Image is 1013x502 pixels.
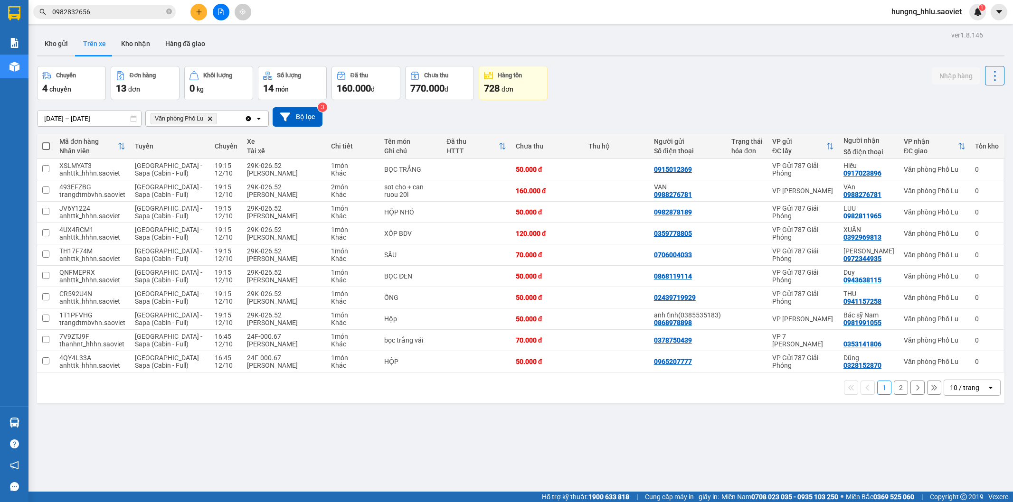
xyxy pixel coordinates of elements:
[135,226,202,241] span: [GEOGRAPHIC_DATA] - Sapa (Cabin - Full)
[405,66,474,100] button: Chưa thu770.000đ
[59,226,125,233] div: 4UX4RCM1
[247,276,321,284] div: [PERSON_NAME]
[995,8,1004,16] span: caret-down
[135,269,202,284] span: [GEOGRAPHIC_DATA] - Sapa (Cabin - Full)
[588,493,629,501] strong: 1900 633 818
[951,30,983,40] div: ver 1.8.146
[59,138,118,145] div: Mã đơn hàng
[247,311,321,319] div: 29K-026.52
[135,142,205,150] div: Tuyến
[654,319,692,326] div: 0868978898
[135,354,202,369] span: [GEOGRAPHIC_DATA] - Sapa (Cabin - Full)
[59,276,125,284] div: anhttk_hhhn.saoviet
[196,9,202,15] span: plus
[218,9,224,15] span: file-add
[247,212,321,220] div: [PERSON_NAME]
[247,169,321,177] div: [PERSON_NAME]
[384,147,437,155] div: Ghi chú
[10,439,19,448] span: question-circle
[331,269,375,276] div: 1 món
[843,340,881,348] div: 0353141806
[987,384,994,391] svg: open
[37,32,76,55] button: Kho gửi
[516,251,579,259] div: 70.000 đ
[843,137,894,144] div: Người nhận
[59,255,125,262] div: anhttk_hhhn.saoviet
[215,362,237,369] div: 12/10
[654,166,692,173] div: 0915012369
[38,111,141,126] input: Select a date range.
[331,276,375,284] div: Khác
[772,315,834,323] div: VP [PERSON_NAME]
[904,147,958,155] div: ĐC giao
[331,255,375,262] div: Khác
[654,208,692,216] div: 0982878189
[384,294,437,301] div: ỐNG
[59,333,125,340] div: 7V9ZTJ9F
[502,85,513,93] span: đơn
[56,72,76,79] div: Chuyến
[843,311,894,319] div: Bác sỹ Nam
[247,255,321,262] div: [PERSON_NAME]
[135,333,202,348] span: [GEOGRAPHIC_DATA] - Sapa (Cabin - Full)
[843,290,894,297] div: THU
[215,354,237,362] div: 16:45
[904,138,958,145] div: VP nhận
[843,162,894,169] div: Hiếu
[384,358,437,365] div: HỘP
[331,212,375,220] div: Khác
[8,6,20,20] img: logo-vxr
[384,336,437,344] div: bọc trắng vải
[247,205,321,212] div: 29K-026.52
[516,315,579,323] div: 50.000 đ
[654,294,696,301] div: 02439719929
[843,354,894,362] div: Dũng
[331,205,375,212] div: 1 món
[843,362,881,369] div: 0328152870
[974,8,982,16] img: icon-new-feature
[135,247,202,262] span: [GEOGRAPHIC_DATA] - Sapa (Cabin - Full)
[843,226,894,233] div: XUÂN
[542,492,629,502] span: Hỗ trợ kỹ thuật:
[331,319,375,326] div: Khác
[111,66,180,100] button: Đơn hàng13đơn
[215,333,237,340] div: 16:45
[215,311,237,319] div: 19:15
[215,319,237,326] div: 12/10
[275,85,289,93] span: món
[479,66,548,100] button: Hàng tồn728đơn
[904,251,966,259] div: Văn phòng Phố Lu
[235,4,251,20] button: aim
[843,169,881,177] div: 0917023896
[151,113,217,124] span: Văn phòng Phố Lu, close by backspace
[59,290,125,297] div: CR592U4N
[516,358,579,365] div: 50.000 đ
[55,134,130,159] th: Toggle SortBy
[904,272,966,280] div: Văn phòng Phố Lu
[904,336,966,344] div: Văn phòng Phố Lu
[273,107,322,127] button: Bộ lọc
[331,162,375,169] div: 1 món
[331,191,375,198] div: Khác
[975,142,999,150] div: Tồn kho
[843,148,894,156] div: Số điện thoại
[843,269,894,276] div: Duy
[980,4,984,11] span: 1
[130,72,156,79] div: Đơn hàng
[215,183,237,191] div: 19:15
[445,85,448,93] span: đ
[636,492,638,502] span: |
[215,290,237,297] div: 19:15
[59,297,125,305] div: anhttk_hhhn.saoviet
[59,147,118,155] div: Nhân viên
[215,233,237,241] div: 12/10
[9,38,19,48] img: solution-icon
[975,208,999,216] div: 0
[975,358,999,365] div: 0
[247,138,321,145] div: Xe
[975,230,999,237] div: 0
[904,315,966,323] div: Văn phòng Phố Lu
[203,72,232,79] div: Khối lượng
[9,418,19,428] img: warehouse-icon
[772,147,826,155] div: ĐC lấy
